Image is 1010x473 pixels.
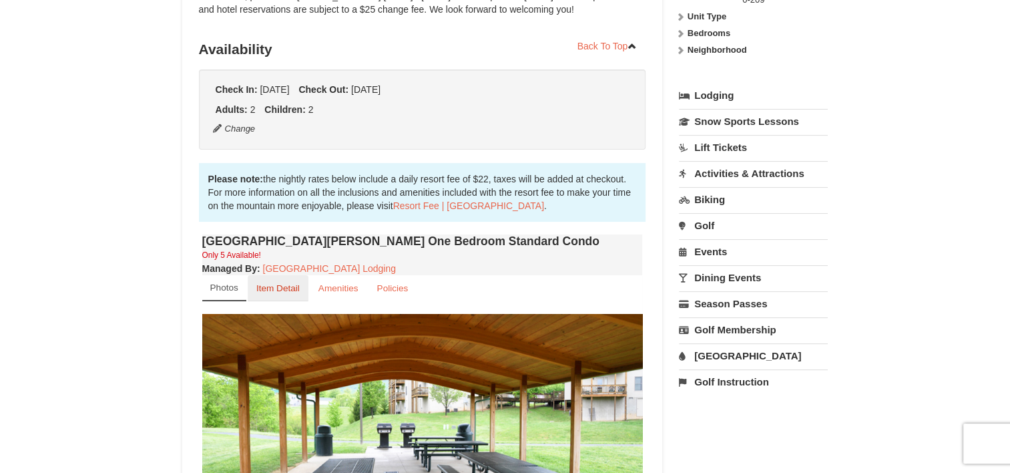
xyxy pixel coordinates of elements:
[679,369,828,394] a: Golf Instruction
[679,213,828,238] a: Golf
[256,283,300,293] small: Item Detail
[688,11,726,21] strong: Unit Type
[368,275,417,301] a: Policies
[202,234,643,248] h4: [GEOGRAPHIC_DATA][PERSON_NAME] One Bedroom Standard Condo
[250,104,256,115] span: 2
[202,251,261,260] small: Only 5 Available!
[679,291,828,316] a: Season Passes
[688,45,747,55] strong: Neighborhood
[216,84,258,95] strong: Check In:
[569,36,646,56] a: Back To Top
[376,283,408,293] small: Policies
[688,28,730,38] strong: Bedrooms
[202,263,257,274] span: Managed By
[212,122,256,136] button: Change
[208,174,263,184] strong: Please note:
[199,163,646,222] div: the nightly rates below include a daily resort fee of $22, taxes will be added at checkout. For m...
[248,275,308,301] a: Item Detail
[679,187,828,212] a: Biking
[679,265,828,290] a: Dining Events
[679,343,828,368] a: [GEOGRAPHIC_DATA]
[318,283,358,293] small: Amenities
[351,84,381,95] span: [DATE]
[310,275,367,301] a: Amenities
[679,84,828,108] a: Lodging
[679,317,828,342] a: Golf Membership
[202,263,260,274] strong: :
[263,263,396,274] a: [GEOGRAPHIC_DATA] Lodging
[298,84,348,95] strong: Check Out:
[260,84,289,95] span: [DATE]
[199,36,646,63] h3: Availability
[216,104,248,115] strong: Adults:
[393,200,544,211] a: Resort Fee | [GEOGRAPHIC_DATA]
[202,275,246,301] a: Photos
[679,109,828,134] a: Snow Sports Lessons
[264,104,305,115] strong: Children:
[308,104,314,115] span: 2
[679,135,828,160] a: Lift Tickets
[679,161,828,186] a: Activities & Attractions
[210,283,238,293] small: Photos
[679,239,828,264] a: Events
